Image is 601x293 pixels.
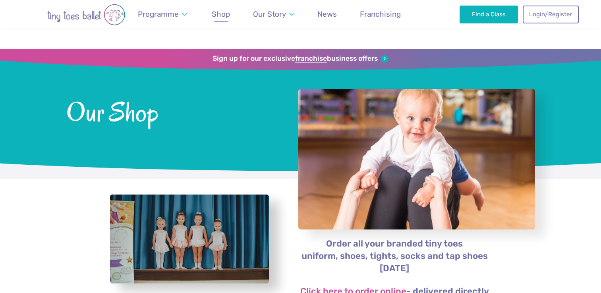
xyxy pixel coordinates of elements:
a: Find a Class [460,6,518,23]
a: View full-size image [110,195,269,284]
span: News [317,10,337,19]
img: tiny toes ballet [23,4,150,25]
strong: franchise [295,54,327,63]
span: Programme [138,10,179,19]
a: Franchising [356,5,405,23]
span: Our Shop [66,95,277,127]
a: Programme [134,5,191,23]
a: Sign up for our exclusivefranchisebusiness offers [213,54,388,63]
span: Our Story [253,10,286,19]
span: Franchising [360,10,401,19]
a: Shop [208,5,234,23]
a: Our Story [249,5,298,23]
span: Shop [212,10,230,19]
p: Order all your branded tiny toes uniform, shoes, tights, socks and tap shoes [DATE] [298,238,491,275]
a: Login/Register [523,6,578,23]
a: News [314,5,341,23]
